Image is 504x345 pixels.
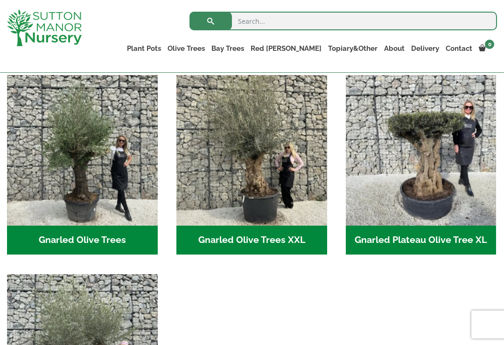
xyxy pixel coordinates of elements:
a: 0 [476,42,497,55]
a: Delivery [408,42,442,55]
a: Visit product category Gnarled Olive Trees XXL [176,75,327,254]
input: Search... [189,12,497,30]
a: About [381,42,408,55]
h2: Gnarled Olive Trees [7,226,158,255]
span: 0 [485,40,494,49]
a: Visit product category Gnarled Olive Trees [7,75,158,254]
img: Gnarled Plateau Olive Tree XL [346,75,497,226]
a: Red [PERSON_NAME] [247,42,325,55]
img: Gnarled Olive Trees XXL [176,75,327,226]
img: logo [7,9,82,46]
h2: Gnarled Olive Trees XXL [176,226,327,255]
img: Gnarled Olive Trees [7,75,158,226]
a: Plant Pots [124,42,164,55]
a: Topiary&Other [325,42,381,55]
a: Bay Trees [208,42,247,55]
a: Olive Trees [164,42,208,55]
a: Contact [442,42,476,55]
a: Visit product category Gnarled Plateau Olive Tree XL [346,75,497,254]
h2: Gnarled Plateau Olive Tree XL [346,226,497,255]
